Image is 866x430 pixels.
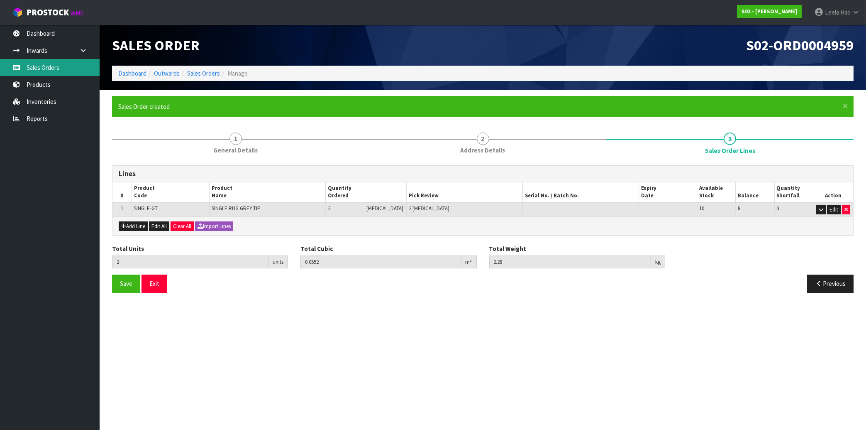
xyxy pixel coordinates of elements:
input: Total Cubic [300,256,461,268]
span: 1 [121,205,123,212]
button: Add Line [119,221,148,231]
th: Pick Review [407,182,523,202]
span: SINGLE-GT [134,205,158,212]
div: kg [651,256,665,269]
span: [MEDICAL_DATA] [366,205,403,212]
button: Edit [827,205,841,215]
th: Balance [736,182,774,202]
span: 2 [MEDICAL_DATA] [409,205,449,212]
button: Save [112,275,140,292]
span: Leela [825,8,839,16]
button: Exit [141,275,167,292]
th: Product Name [209,182,325,202]
span: 10 [699,205,704,212]
th: Expiry Date [639,182,697,202]
span: S02-ORD0004959 [746,36,854,54]
span: Sales Order created [118,103,170,111]
span: 0 [777,205,779,212]
span: General Details [213,146,258,155]
span: Manage [227,69,248,77]
button: Edit All [149,221,169,231]
button: Import Lines [195,221,233,231]
span: Address Details [461,146,505,155]
button: Previous [807,275,854,292]
span: 2 [328,205,330,212]
label: Total Weight [489,244,527,253]
small: WMS [71,9,83,17]
span: × [843,100,848,112]
label: Total Cubic [300,244,333,253]
th: Action [813,182,853,202]
th: Serial No. / Batch No. [523,182,639,202]
input: Total Units [112,256,268,268]
span: SINGLE RUG GREY TIP [212,205,261,212]
img: cube-alt.png [12,7,23,17]
span: 8 [738,205,740,212]
span: Sales Order [112,36,200,54]
a: Dashboard [118,69,146,77]
span: ProStock [27,7,69,18]
a: Outwards [154,69,180,77]
span: Save [120,280,132,287]
input: Total Weight [489,256,651,268]
strong: S02 - [PERSON_NAME] [742,8,797,15]
th: # [112,182,132,202]
th: Quantity Shortfall [774,182,813,202]
span: Sales Order Lines [705,146,755,155]
h3: Lines [119,170,847,178]
span: Sales Order Lines [112,159,854,299]
div: m³ [461,256,477,269]
th: Available Stock [697,182,735,202]
a: Sales Orders [187,69,220,77]
th: Quantity Ordered [325,182,406,202]
span: 1 [229,133,242,145]
label: Total Units [112,244,144,253]
div: units [268,256,288,269]
th: Product Code [132,182,210,202]
span: 3 [724,133,736,145]
span: 2 [477,133,489,145]
button: Clear All [171,221,194,231]
span: Hao [840,8,851,16]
